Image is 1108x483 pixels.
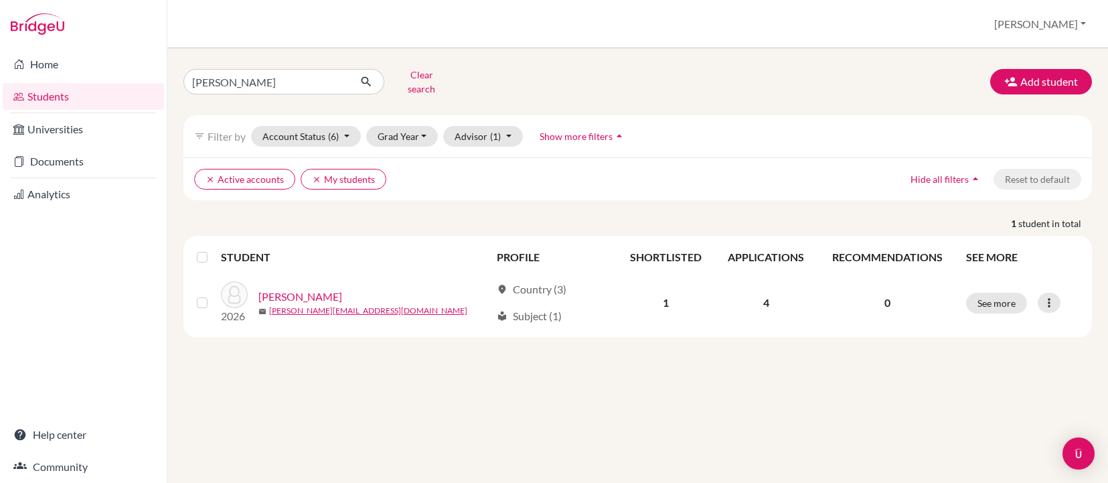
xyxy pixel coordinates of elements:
button: Clear search [384,64,459,99]
span: Show more filters [540,131,613,142]
button: Advisor(1) [443,126,523,147]
span: (1) [490,131,501,142]
td: 4 [715,273,817,332]
img: SOOD, Ariana [221,281,248,308]
button: Hide all filtersarrow_drop_up [899,169,994,190]
th: SEE MORE [958,241,1087,273]
div: Open Intercom Messenger [1062,437,1095,470]
a: Students [3,83,164,110]
th: RECOMMENDATIONS [817,241,958,273]
button: Show more filtersarrow_drop_up [528,126,637,147]
button: clearActive accounts [194,169,295,190]
span: mail [258,307,266,316]
a: Help center [3,421,164,448]
p: 0 [825,295,950,311]
th: PROFILE [489,241,617,273]
button: Grad Year [366,126,439,147]
a: [PERSON_NAME][EMAIL_ADDRESS][DOMAIN_NAME] [269,305,467,317]
span: local_library [497,311,507,322]
button: See more [966,293,1027,314]
a: Analytics [3,181,164,208]
div: Subject (1) [497,308,562,324]
a: [PERSON_NAME] [258,289,342,305]
input: Find student by name... [183,69,349,94]
th: SHORTLISTED [617,241,715,273]
a: Community [3,454,164,480]
th: STUDENT [221,241,489,273]
button: Add student [990,69,1092,94]
th: APPLICATIONS [715,241,817,273]
strong: 1 [1011,216,1018,230]
img: Bridge-U [11,13,64,35]
a: Universities [3,116,164,143]
span: location_on [497,284,507,295]
a: Home [3,51,164,78]
i: filter_list [194,131,205,141]
i: clear [312,175,321,184]
button: clearMy students [301,169,386,190]
span: student in total [1018,216,1092,230]
td: 1 [617,273,715,332]
button: Account Status(6) [251,126,361,147]
button: Reset to default [994,169,1081,190]
i: arrow_drop_up [613,129,626,143]
span: Hide all filters [911,174,969,185]
i: clear [206,175,215,184]
span: Filter by [208,130,246,143]
p: 2026 [221,308,248,324]
i: arrow_drop_up [969,172,982,186]
button: [PERSON_NAME] [988,11,1092,37]
div: Country (3) [497,281,566,297]
span: (6) [328,131,339,142]
a: Documents [3,148,164,175]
